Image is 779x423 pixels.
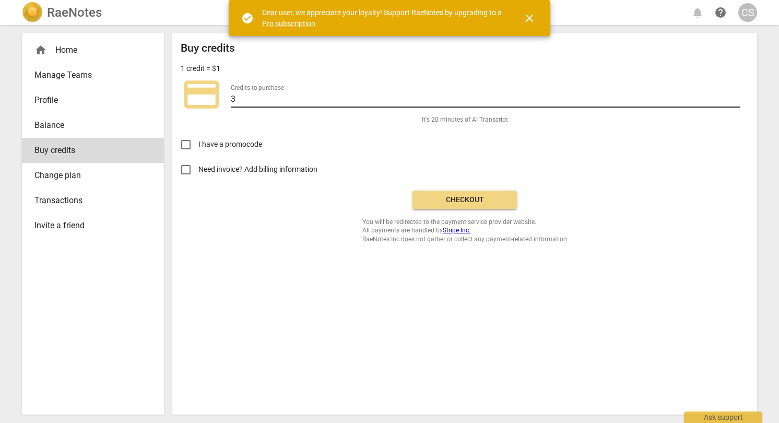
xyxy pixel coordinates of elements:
[421,195,509,205] span: Checkout
[22,2,102,23] a: LogoRaeNotes
[22,63,164,88] a: Manage Teams
[181,63,220,74] p: 1 credit = $1
[198,164,319,175] span: Need invoice? Add billing information
[47,5,102,20] h2: RaeNotes
[362,218,567,244] span: You will be redirected to the payment service provider website. All payments are handled by RaeNo...
[517,6,542,31] button: Close
[241,12,254,25] span: check_circle
[34,119,143,132] span: Balance
[34,169,143,182] span: Change plan
[34,194,143,207] span: Transactions
[22,163,164,188] a: Change plan
[262,7,504,29] div: Dear user, we appreciate your loyalty! Support RaeNotes by upgrading to a
[181,74,222,115] span: credit_card
[714,6,727,19] span: help
[22,138,164,163] a: Buy credits
[523,12,536,25] span: close
[231,85,284,91] label: Credits to purchase
[22,2,43,23] img: Logo
[34,144,143,157] span: Buy credits
[22,113,164,138] a: Balance
[22,88,164,113] a: Profile
[422,115,508,124] span: It's 20 minutes of AI Transcript
[738,3,757,22] button: CS
[262,19,315,28] a: Pro subscription
[34,44,47,56] span: home
[34,94,143,107] span: Profile
[181,42,235,55] h2: Buy credits
[34,44,143,56] div: Home
[22,213,164,238] a: Invite a friend
[34,69,143,81] span: Manage Teams
[711,3,730,22] a: Help
[412,191,517,209] button: Checkout
[22,38,164,63] div: Home
[22,188,164,213] a: Transactions
[684,412,762,423] div: Ask support
[198,139,262,150] span: I have a promocode
[34,219,143,232] span: Invite a friend
[443,227,470,234] a: Stripe Inc.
